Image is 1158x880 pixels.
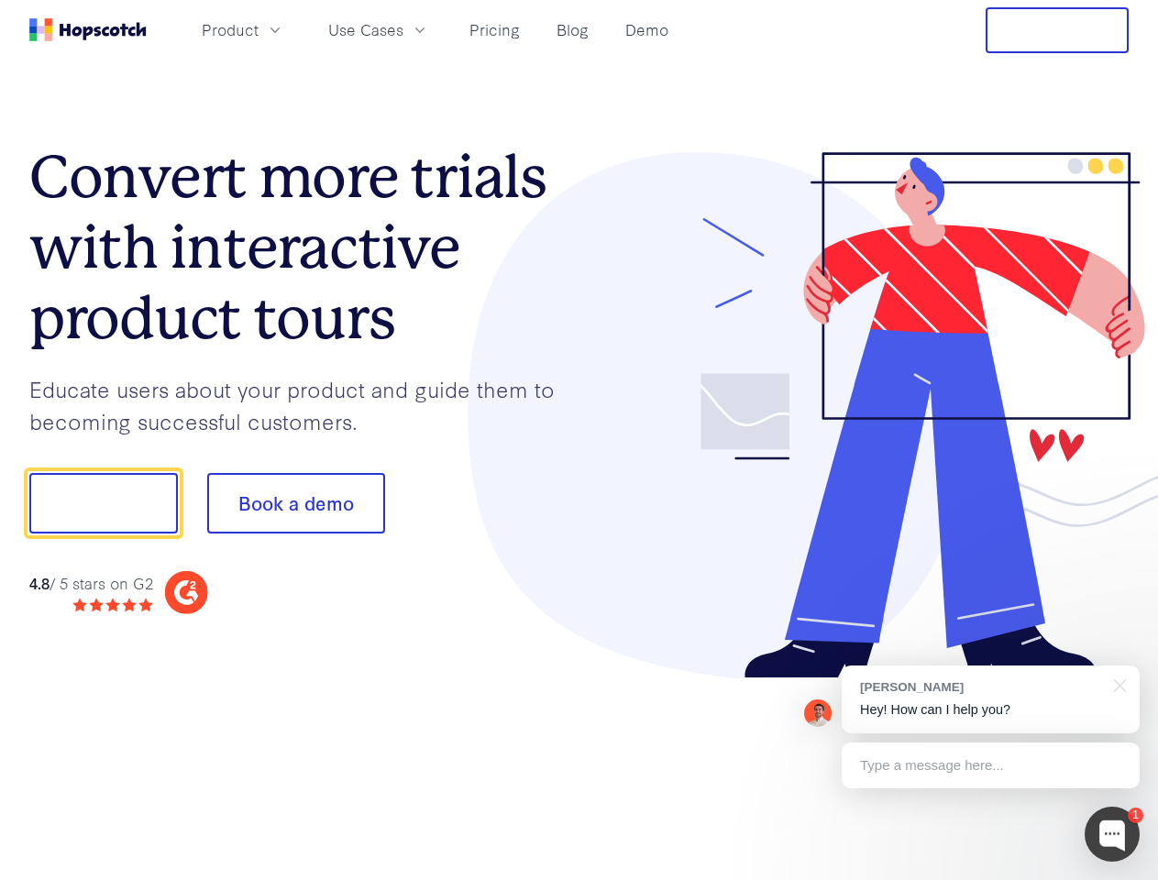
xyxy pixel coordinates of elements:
button: Use Cases [317,15,440,45]
span: Use Cases [328,18,403,41]
p: Educate users about your product and guide them to becoming successful customers. [29,373,579,436]
a: Home [29,18,147,41]
p: Hey! How can I help you? [860,700,1121,720]
span: Product [202,18,259,41]
button: Show me! [29,473,178,533]
div: / 5 stars on G2 [29,572,153,595]
button: Product [191,15,295,45]
h1: Convert more trials with interactive product tours [29,142,579,353]
div: [PERSON_NAME] [860,678,1103,696]
img: Mark Spera [804,699,832,727]
button: Book a demo [207,473,385,533]
div: 1 [1128,808,1143,823]
button: Free Trial [986,7,1129,53]
a: Blog [549,15,596,45]
div: Type a message here... [842,742,1140,788]
a: Pricing [462,15,527,45]
a: Demo [618,15,676,45]
strong: 4.8 [29,572,50,593]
